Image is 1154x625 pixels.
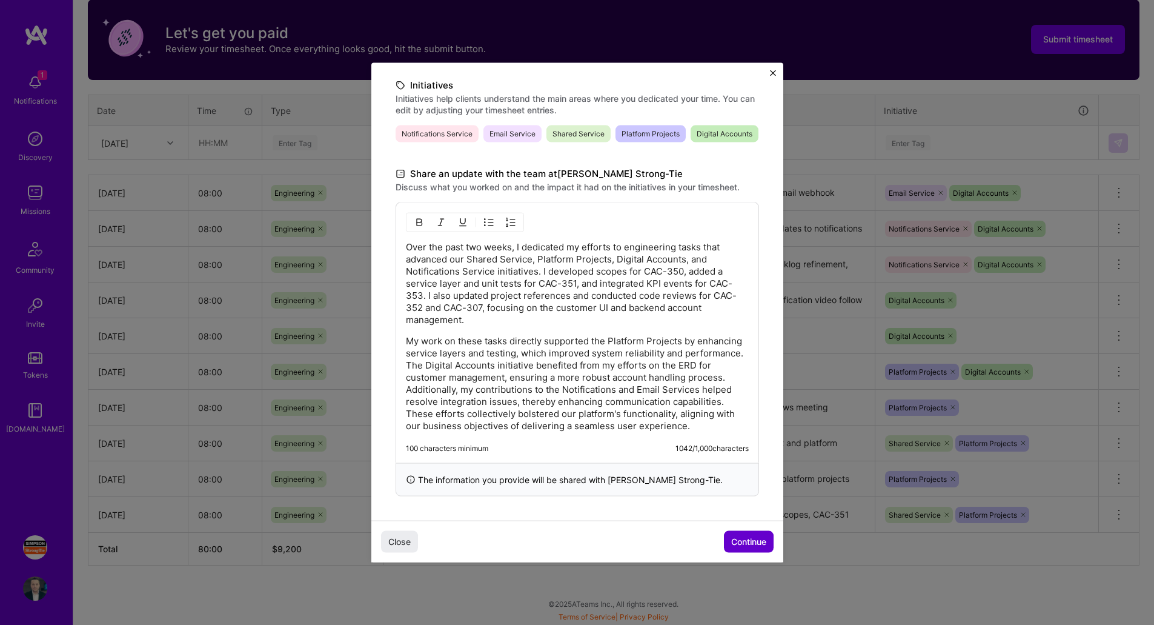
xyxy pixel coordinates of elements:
[388,536,411,548] span: Close
[675,443,749,453] div: 1042 / 1,000 characters
[396,181,759,192] label: Discuss what you worked on and the impact it had on the initiatives in your timesheet.
[484,217,494,227] img: UL
[406,241,749,326] p: Over the past two weeks, I dedicated my efforts to engineering tasks that advanced our Shared Ser...
[691,125,758,142] span: Digital Accounts
[396,78,759,92] label: Initiatives
[436,217,446,227] img: Italic
[770,70,776,82] button: Close
[396,78,405,92] i: icon TagBlack
[406,335,749,432] p: My work on these tasks directly supported the Platform Projects by enhancing service layers and t...
[414,217,424,227] img: Bold
[615,125,686,142] span: Platform Projects
[546,125,611,142] span: Shared Service
[458,217,468,227] img: Underline
[724,531,774,553] button: Continue
[381,531,418,553] button: Close
[406,443,488,453] div: 100 characters minimum
[396,166,759,181] label: Share an update with the team at [PERSON_NAME] Strong-Tie
[731,536,766,548] span: Continue
[483,125,542,142] span: Email Service
[396,167,405,181] i: icon DocumentBlack
[506,217,516,227] img: OL
[406,473,416,486] i: icon InfoBlack
[396,463,759,496] div: The information you provide will be shared with [PERSON_NAME] Strong-Tie .
[396,125,479,142] span: Notifications Service
[396,92,759,115] label: Initiatives help clients understand the main areas where you dedicated your time. You can edit by...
